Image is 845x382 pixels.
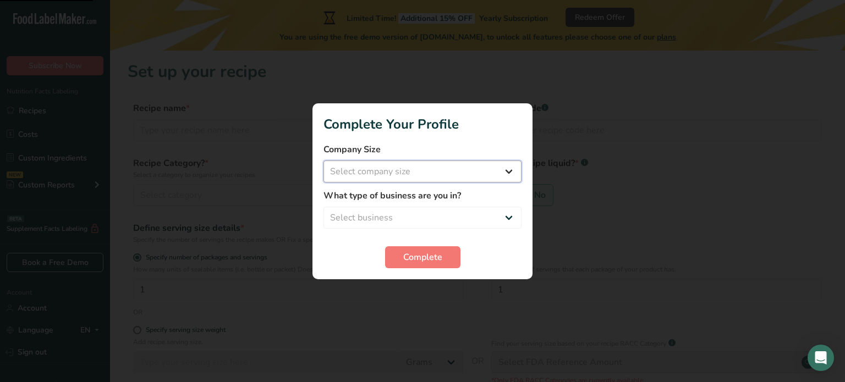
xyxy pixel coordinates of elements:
button: Complete [385,246,460,268]
label: What type of business are you in? [323,189,522,202]
div: Open Intercom Messenger [808,345,834,371]
label: Company Size [323,143,522,156]
span: Complete [403,251,442,264]
h1: Complete Your Profile [323,114,522,134]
